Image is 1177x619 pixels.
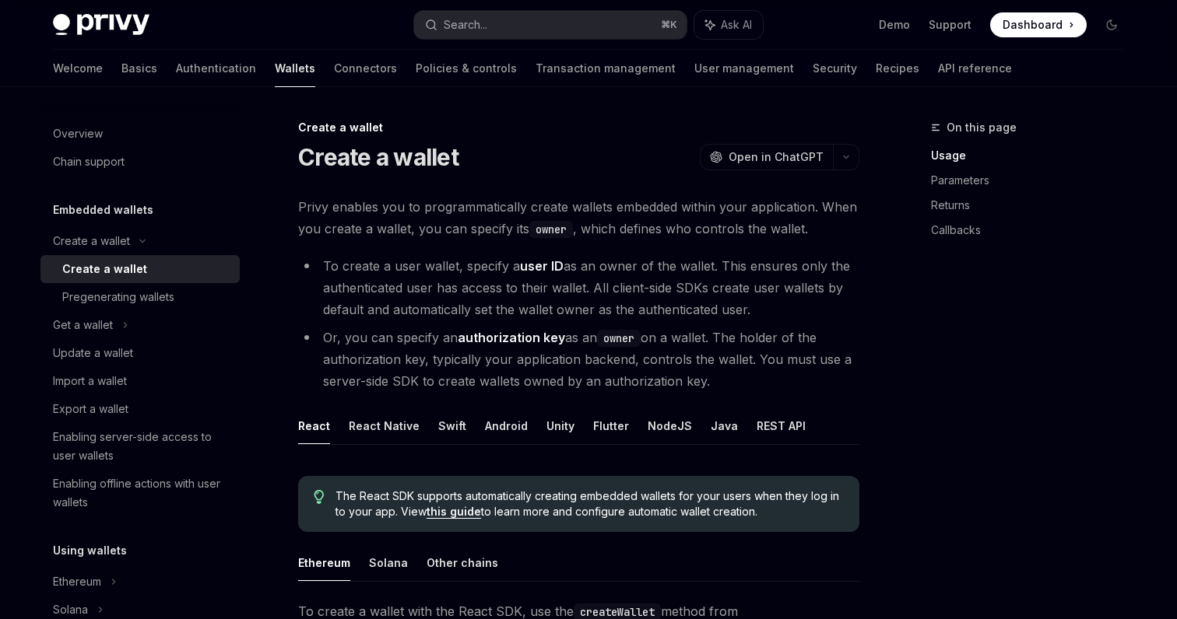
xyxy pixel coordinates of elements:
div: Get a wallet [53,316,113,334]
a: User management [694,50,794,87]
button: Ethereum [298,544,350,581]
a: Dashboard [990,12,1087,37]
button: Search...⌘K [414,11,687,39]
button: REST API [757,407,806,444]
code: owner [597,330,641,347]
h5: Embedded wallets [53,201,153,219]
a: Welcome [53,50,103,87]
a: Enabling offline actions with user wallets [40,470,240,516]
button: Other chains [427,544,498,581]
span: Dashboard [1003,17,1063,33]
li: To create a user wallet, specify a as an owner of the wallet. This ensures only the authenticated... [298,255,859,320]
button: Solana [369,544,408,581]
svg: Tip [314,490,325,504]
span: ⌘ K [661,19,677,31]
h5: Using wallets [53,541,127,560]
div: Import a wallet [53,372,127,390]
div: Export a wallet [53,400,128,418]
button: Flutter [593,407,629,444]
a: this guide [427,505,481,519]
a: Parameters [931,168,1137,193]
a: Policies & controls [416,50,517,87]
a: Returns [931,193,1137,218]
a: Wallets [275,50,315,87]
div: Ethereum [53,572,101,591]
button: Open in ChatGPT [700,144,833,170]
h1: Create a wallet [298,143,459,171]
a: Recipes [876,50,919,87]
div: Chain support [53,152,125,171]
a: Connectors [334,50,397,87]
a: Demo [879,17,910,33]
span: On this page [947,118,1017,137]
span: The React SDK supports automatically creating embedded wallets for your users when they log in to... [336,488,844,519]
button: React Native [349,407,420,444]
div: Create a wallet [62,260,147,278]
strong: user ID [520,258,564,274]
button: Ask AI [694,11,763,39]
a: Update a wallet [40,339,240,367]
button: React [298,407,330,444]
a: Basics [121,50,157,87]
a: Create a wallet [40,255,240,283]
a: Support [929,17,971,33]
li: Or, you can specify an as an on a wallet. The holder of the authorization key, typically your app... [298,327,859,392]
div: Overview [53,124,103,143]
a: Import a wallet [40,367,240,395]
button: NodeJS [648,407,692,444]
a: Enabling server-side access to user wallets [40,423,240,470]
span: Privy enables you to programmatically create wallets embedded within your application. When you c... [298,196,859,240]
div: Create a wallet [298,120,859,135]
strong: authorization key [458,330,565,345]
button: Swift [438,407,466,444]
img: dark logo [53,14,149,36]
div: Enabling offline actions with user wallets [53,474,230,512]
div: Solana [53,600,88,619]
div: Create a wallet [53,232,130,250]
a: Authentication [176,50,256,87]
div: Pregenerating wallets [62,288,174,306]
button: Unity [546,407,574,444]
a: Export a wallet [40,395,240,423]
span: Ask AI [721,17,752,33]
a: Transaction management [536,50,676,87]
a: Chain support [40,148,240,176]
a: Security [813,50,857,87]
div: Search... [444,16,487,34]
button: Java [711,407,738,444]
div: Enabling server-side access to user wallets [53,428,230,465]
a: Usage [931,143,1137,168]
a: Overview [40,120,240,148]
a: Pregenerating wallets [40,283,240,311]
button: Android [485,407,528,444]
code: owner [529,221,573,238]
span: Open in ChatGPT [729,149,824,165]
button: Toggle dark mode [1099,12,1124,37]
div: Update a wallet [53,344,133,362]
a: API reference [938,50,1012,87]
a: Callbacks [931,218,1137,243]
